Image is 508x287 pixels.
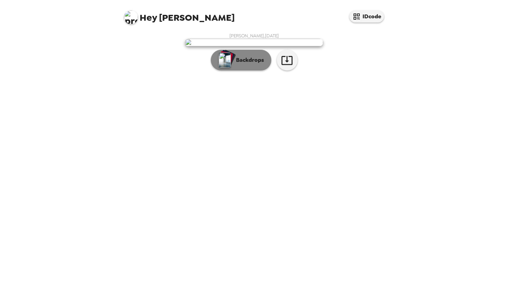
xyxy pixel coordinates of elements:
[185,39,323,46] img: user
[229,33,279,39] span: [PERSON_NAME] , [DATE]
[211,50,271,70] button: Backdrops
[233,56,264,64] p: Backdrops
[140,11,157,24] span: Hey
[124,7,235,22] span: [PERSON_NAME]
[349,10,384,22] button: IDcode
[124,10,138,24] img: profile pic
